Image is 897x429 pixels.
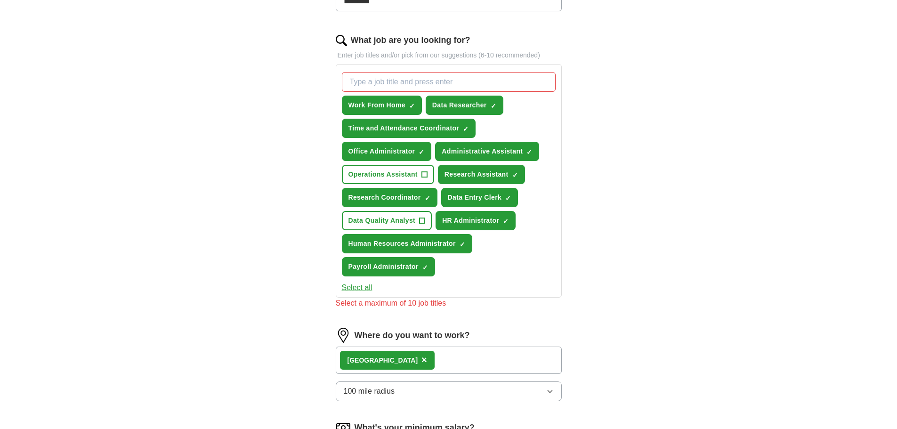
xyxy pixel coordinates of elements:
[342,72,556,92] input: Type a job title and press enter
[342,211,432,230] button: Data Quality Analyst
[436,211,516,230] button: HR Administrator✓
[336,35,347,46] img: search.png
[426,96,503,115] button: Data Researcher✓
[419,148,424,156] span: ✓
[463,125,469,133] span: ✓
[491,102,496,110] span: ✓
[421,355,427,365] span: ×
[503,218,509,225] span: ✓
[348,239,456,249] span: Human Resources Administrator
[342,96,422,115] button: Work From Home✓
[505,194,511,202] span: ✓
[444,170,509,179] span: Research Assistant
[336,50,562,60] p: Enter job titles and/or pick from our suggestions (6-10 recommended)
[441,188,518,207] button: Data Entry Clerk✓
[442,146,523,156] span: Administrative Assistant
[409,102,415,110] span: ✓
[342,188,437,207] button: Research Coordinator✓
[435,142,539,161] button: Administrative Assistant✓
[512,171,518,179] span: ✓
[432,100,487,110] span: Data Researcher
[348,170,418,179] span: Operations Assistant
[348,100,405,110] span: Work From Home
[438,165,525,184] button: Research Assistant✓
[347,356,418,365] div: [GEOGRAPHIC_DATA]
[348,146,415,156] span: Office Administrator
[442,216,499,226] span: HR Administrator
[355,329,470,342] label: Where do you want to work?
[336,298,562,309] div: Select a maximum of 10 job titles
[344,386,395,397] span: 100 mile radius
[348,123,460,133] span: Time and Attendance Coordinator
[342,234,472,253] button: Human Resources Administrator✓
[342,257,435,276] button: Payroll Administrator✓
[342,282,372,293] button: Select all
[448,193,502,202] span: Data Entry Clerk
[526,148,532,156] span: ✓
[342,119,476,138] button: Time and Attendance Coordinator✓
[460,241,465,248] span: ✓
[336,381,562,401] button: 100 mile radius
[421,353,427,367] button: ×
[425,194,430,202] span: ✓
[342,165,434,184] button: Operations Assistant
[336,328,351,343] img: location.png
[351,34,470,47] label: What job are you looking for?
[342,142,432,161] button: Office Administrator✓
[348,193,421,202] span: Research Coordinator
[348,262,419,272] span: Payroll Administrator
[348,216,416,226] span: Data Quality Analyst
[422,264,428,271] span: ✓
